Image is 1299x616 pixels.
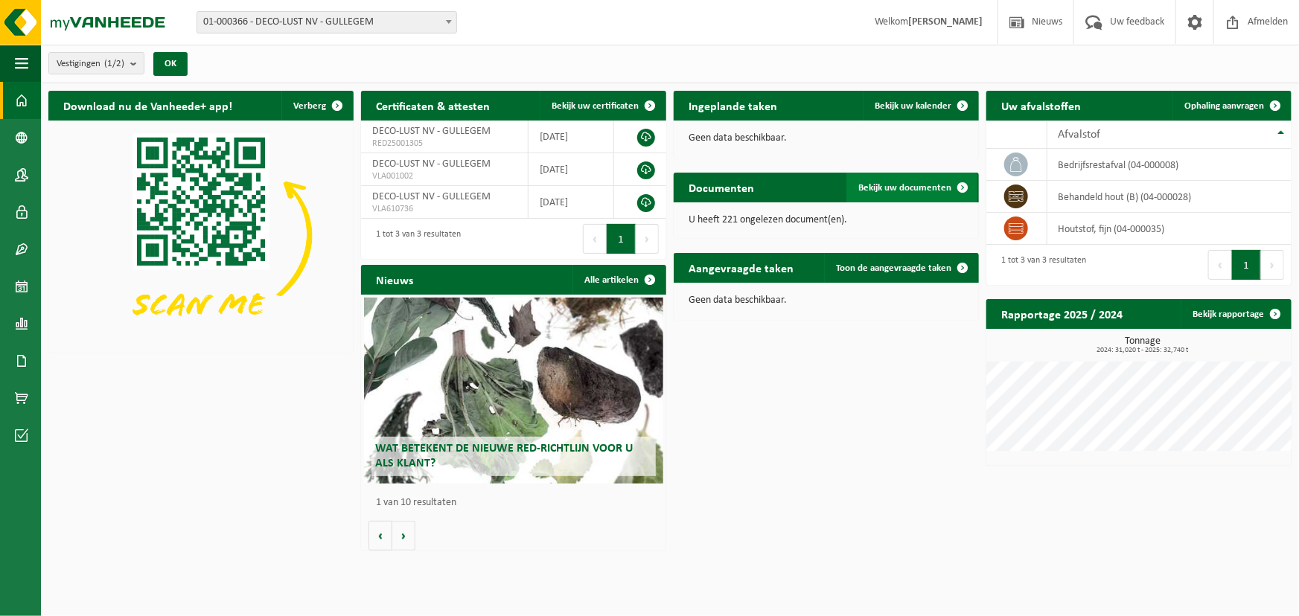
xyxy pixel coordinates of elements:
[986,299,1137,328] h2: Rapportage 2025 / 2024
[104,59,124,68] count: (1/2)
[57,53,124,75] span: Vestigingen
[1261,250,1284,280] button: Next
[48,91,247,120] h2: Download nu de Vanheede+ app!
[824,253,977,283] a: Toon de aangevraagde taken
[1232,250,1261,280] button: 1
[908,16,983,28] strong: [PERSON_NAME]
[529,153,613,186] td: [DATE]
[372,191,491,202] span: DECO-LUST NV - GULLEGEM
[1047,181,1292,213] td: behandeld hout (B) (04-000028)
[361,91,505,120] h2: Certificaten & attesten
[607,224,636,254] button: 1
[372,126,491,137] span: DECO-LUST NV - GULLEGEM
[994,347,1292,354] span: 2024: 31,020 t - 2025: 32,740 t
[529,186,613,219] td: [DATE]
[293,101,326,111] span: Verberg
[1172,91,1290,121] a: Ophaling aanvragen
[583,224,607,254] button: Previous
[846,173,977,202] a: Bekijk uw documenten
[372,203,517,215] span: VLA610736
[1047,213,1292,245] td: houtstof, fijn (04-000035)
[863,91,977,121] a: Bekijk uw kalender
[529,121,613,153] td: [DATE]
[540,91,665,121] a: Bekijk uw certificaten
[361,265,428,294] h2: Nieuws
[48,121,354,350] img: Download de VHEPlus App
[674,91,792,120] h2: Ingeplande taken
[674,253,808,282] h2: Aangevraagde taken
[636,224,659,254] button: Next
[372,158,491,170] span: DECO-LUST NV - GULLEGEM
[281,91,352,121] button: Verberg
[689,133,964,144] p: Geen data beschikbaar.
[836,263,951,273] span: Toon de aangevraagde taken
[376,498,659,508] p: 1 van 10 resultaten
[197,11,457,33] span: 01-000366 - DECO-LUST NV - GULLEGEM
[1059,129,1101,141] span: Afvalstof
[368,222,461,255] div: 1 tot 3 van 3 resultaten
[1181,299,1290,329] a: Bekijk rapportage
[392,521,415,551] button: Volgende
[1047,149,1292,181] td: bedrijfsrestafval (04-000008)
[994,336,1292,354] h3: Tonnage
[689,215,964,225] p: U heeft 221 ongelezen document(en).
[572,265,665,295] a: Alle artikelen
[674,173,769,202] h2: Documenten
[858,183,951,193] span: Bekijk uw documenten
[48,52,144,74] button: Vestigingen(1/2)
[1184,101,1264,111] span: Ophaling aanvragen
[153,52,188,76] button: OK
[552,101,639,111] span: Bekijk uw certificaten
[197,12,456,33] span: 01-000366 - DECO-LUST NV - GULLEGEM
[372,170,517,182] span: VLA001002
[375,443,633,469] span: Wat betekent de nieuwe RED-richtlijn voor u als klant?
[1208,250,1232,280] button: Previous
[364,298,663,484] a: Wat betekent de nieuwe RED-richtlijn voor u als klant?
[372,138,517,150] span: RED25001305
[994,248,1086,281] div: 1 tot 3 van 3 resultaten
[875,101,951,111] span: Bekijk uw kalender
[368,521,392,551] button: Vorige
[986,91,1096,120] h2: Uw afvalstoffen
[689,295,964,306] p: Geen data beschikbaar.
